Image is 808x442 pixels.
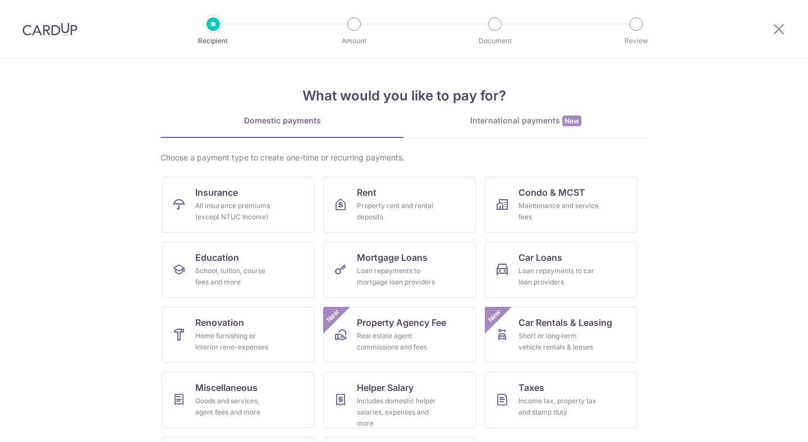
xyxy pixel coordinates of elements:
a: RenovationHome furnishing or interior reno-expenses [162,307,314,363]
span: Car Rentals & Leasing [518,316,612,329]
span: Rent [357,186,377,199]
div: Short or long‑term vehicle rentals & leases [518,330,599,353]
a: RentProperty rent and rental deposits [323,177,476,233]
span: Miscellaneous [195,381,258,394]
div: School, tuition, course fees and more [195,265,276,288]
div: Choose a payment type to create one-time or recurring payments. [160,152,648,163]
div: Loan repayments to mortgage loan providers [357,265,438,288]
a: Property Agency FeeReal estate agent commissions and feesNew [323,307,476,363]
span: Helper Salary [357,381,414,394]
a: TaxesIncome tax, property tax and stamp duty [485,372,637,428]
a: MiscellaneousGoods and services, agent fees and more [162,372,314,428]
p: Review [595,35,678,47]
div: Goods and services, agent fees and more [195,395,276,418]
span: Car Loans [518,251,562,264]
a: Condo & MCSTMaintenance and service fees [485,177,637,233]
div: Property rent and rental deposits [357,200,438,223]
span: Mortgage Loans [357,251,428,264]
a: EducationSchool, tuition, course fees and more [162,242,314,298]
h4: What would you like to pay for? [160,86,648,106]
span: New [562,116,581,126]
p: Document [453,35,536,47]
img: CardUp [22,22,77,36]
span: Taxes [518,381,544,394]
a: Helper SalaryIncludes domestic helper salaries, expenses and more [323,372,476,428]
span: Education [195,251,239,264]
div: Real estate agent commissions and fees [357,330,438,353]
p: Recipient [172,35,255,47]
span: New [485,307,504,325]
p: Amount [313,35,396,47]
a: Mortgage LoansLoan repayments to mortgage loan providers [323,242,476,298]
a: InsuranceAll insurance premiums (except NTUC Income) [162,177,314,233]
div: All insurance premiums (except NTUC Income) [195,200,276,223]
span: Property Agency Fee [357,316,446,329]
a: Car LoansLoan repayments to car loan providers [485,242,637,298]
div: International payments [404,115,648,127]
div: Home furnishing or interior reno-expenses [195,330,276,353]
a: Car Rentals & LeasingShort or long‑term vehicle rentals & leasesNew [485,307,637,363]
span: Insurance [195,186,238,199]
div: Loan repayments to car loan providers [518,265,599,288]
div: Maintenance and service fees [518,200,599,223]
span: Renovation [195,316,244,329]
div: Domestic payments [160,115,404,126]
span: Condo & MCST [518,186,585,199]
div: Income tax, property tax and stamp duty [518,395,599,418]
div: Includes domestic helper salaries, expenses and more [357,395,438,429]
span: New [324,307,342,325]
